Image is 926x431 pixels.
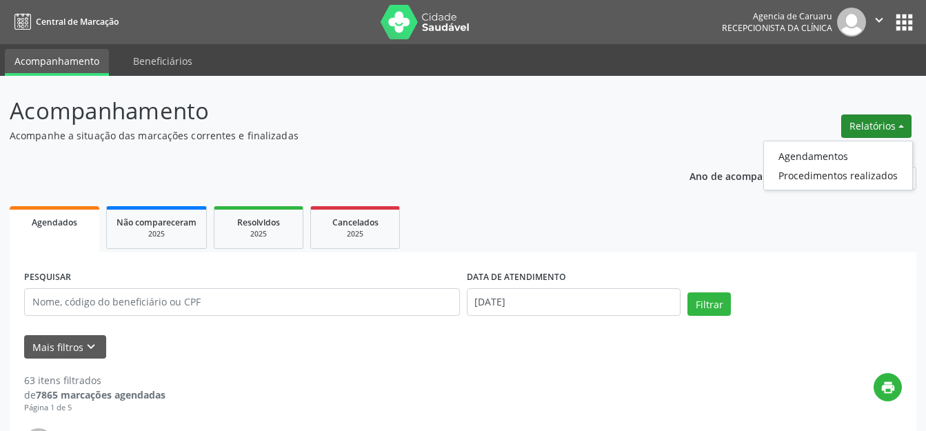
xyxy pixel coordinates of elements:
i: print [880,380,896,395]
i:  [872,12,887,28]
input: Selecione um intervalo [467,288,681,316]
div: Página 1 de 5 [24,402,165,414]
a: Procedimentos realizados [764,166,912,185]
button: print [874,373,902,401]
input: Nome, código do beneficiário ou CPF [24,288,460,316]
button: Relatórios [841,114,912,138]
span: Cancelados [332,217,379,228]
a: Beneficiários [123,49,202,73]
p: Acompanhe a situação das marcações correntes e finalizadas [10,128,645,143]
label: DATA DE ATENDIMENTO [467,267,566,288]
strong: 7865 marcações agendadas [36,388,165,401]
span: Central de Marcação [36,16,119,28]
p: Ano de acompanhamento [690,167,812,184]
button: Mais filtroskeyboard_arrow_down [24,335,106,359]
button:  [866,8,892,37]
span: Agendados [32,217,77,228]
a: Central de Marcação [10,10,119,33]
div: de [24,388,165,402]
a: Agendamentos [764,146,912,166]
button: apps [892,10,916,34]
div: 2025 [117,229,197,239]
span: Não compareceram [117,217,197,228]
div: 2025 [224,229,293,239]
i: keyboard_arrow_down [83,339,99,354]
div: Agencia de Caruaru [722,10,832,22]
img: img [837,8,866,37]
div: 2025 [321,229,390,239]
span: Recepcionista da clínica [722,22,832,34]
span: Resolvidos [237,217,280,228]
a: Acompanhamento [5,49,109,76]
ul: Relatórios [763,141,913,190]
p: Acompanhamento [10,94,645,128]
button: Filtrar [687,292,731,316]
div: 63 itens filtrados [24,373,165,388]
label: PESQUISAR [24,267,71,288]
